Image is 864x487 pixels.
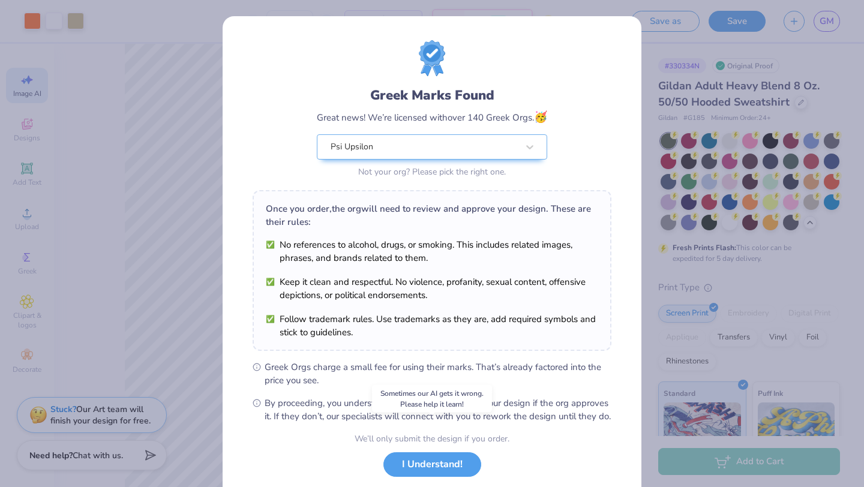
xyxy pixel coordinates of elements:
[355,432,509,445] div: We’ll only submit the design if you order.
[317,86,547,105] div: Greek Marks Found
[534,110,547,124] span: 🥳
[265,360,611,387] span: Greek Orgs charge a small fee for using their marks. That’s already factored into the price you see.
[317,166,547,178] div: Not your org? Please pick the right one.
[265,396,611,423] span: By proceeding, you understand that we can only print your design if the org approves it. If they ...
[419,40,445,76] img: license-marks-badge.png
[266,238,598,264] li: No references to alcohol, drugs, or smoking. This includes related images, phrases, and brands re...
[383,452,481,477] button: I Understand!
[266,275,598,302] li: Keep it clean and respectful. No violence, profanity, sexual content, offensive depictions, or po...
[266,202,598,229] div: Once you order, the org will need to review and approve your design. These are their rules:
[266,312,598,339] li: Follow trademark rules. Use trademarks as they are, add required symbols and stick to guidelines.
[372,385,492,413] div: Sometimes our AI gets it wrong. Please help it learn!
[317,109,547,125] div: Great news! We’re licensed with over 140 Greek Orgs.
